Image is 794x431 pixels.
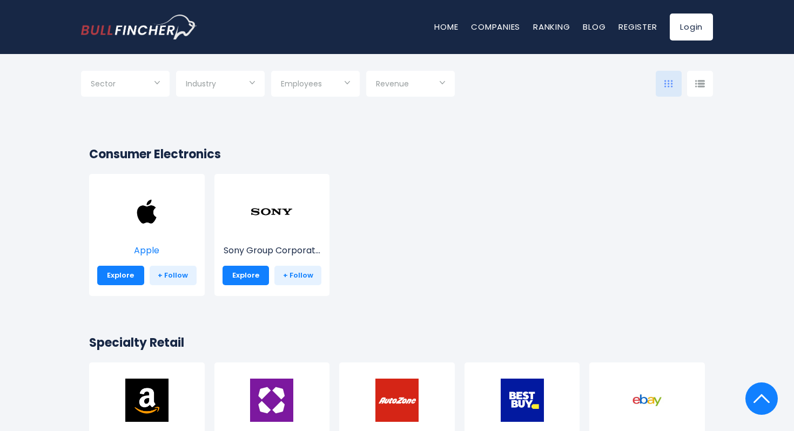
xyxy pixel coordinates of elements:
input: Selection [91,75,160,95]
a: Explore [223,266,270,285]
a: Ranking [533,21,570,32]
p: Sony Group Corporation [223,244,322,257]
p: Apple [97,244,197,257]
img: SONY.png [250,190,293,233]
img: icon-comp-list-view.svg [695,80,705,87]
span: Sector [91,79,116,89]
a: + Follow [274,266,321,285]
a: Explore [97,266,144,285]
h2: Specialty Retail [89,334,705,352]
a: Home [434,21,458,32]
span: Industry [186,79,216,89]
input: Selection [376,75,445,95]
img: AZO.png [375,379,419,422]
span: Employees [281,79,322,89]
img: EBAY.png [625,379,669,422]
input: Selection [186,75,255,95]
img: AMZN.png [125,379,169,422]
a: Blog [583,21,605,32]
img: W.png [250,379,293,422]
img: icon-comp-grid.svg [664,80,673,87]
a: Sony Group Corporat... [223,210,322,257]
img: AAPL.png [125,190,169,233]
input: Selection [281,75,350,95]
img: bullfincher logo [81,15,197,39]
a: Companies [471,21,520,32]
a: Login [670,14,713,41]
a: Register [618,21,657,32]
a: Apple [97,210,197,257]
span: Revenue [376,79,409,89]
a: Go to homepage [81,15,197,39]
img: BBY.png [501,379,544,422]
a: + Follow [150,266,197,285]
h2: Consumer Electronics [89,145,705,163]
